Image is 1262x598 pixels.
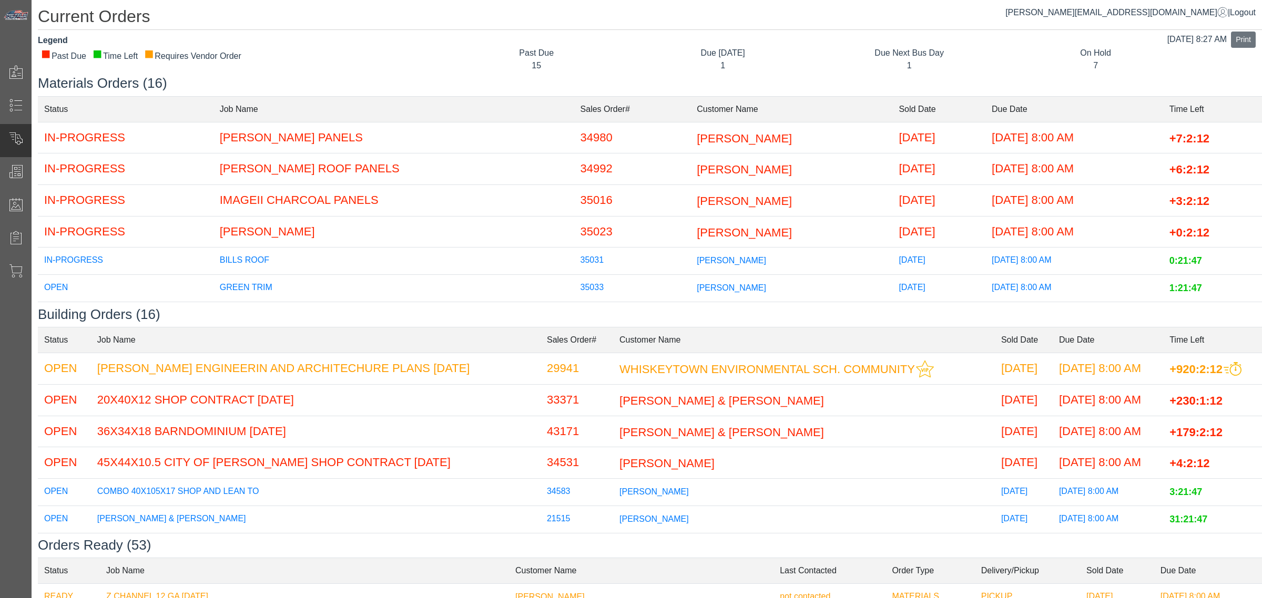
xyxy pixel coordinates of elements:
td: 35034 [574,302,691,329]
span: [PERSON_NAME] [697,283,766,292]
a: [PERSON_NAME][EMAIL_ADDRESS][DOMAIN_NAME] [1005,8,1228,17]
div: Time Left [93,50,138,63]
td: 20X40X12 SHOP CONTRACT [DATE] [91,384,541,416]
td: IN-PROGRESS [38,248,213,275]
span: [PERSON_NAME] & [PERSON_NAME] [619,394,824,407]
td: 35023 [574,216,691,248]
td: 34583 [541,479,613,506]
td: [DATE] [995,533,1053,565]
span: [PERSON_NAME] [697,225,792,239]
td: Job Name [213,96,574,122]
td: [DATE] [892,216,985,248]
div: Due Next Bus Day [824,47,994,59]
td: OPEN [38,353,91,384]
td: OPEN [38,506,91,533]
div: ■ [93,50,102,57]
td: OPEN [38,416,91,447]
td: Due Date [1053,327,1163,353]
td: [PERSON_NAME] PANELS [213,122,574,153]
td: IMAGEII CHARCOAL PANELS [213,184,574,216]
td: IN-PROGRESS [38,122,213,153]
div: | [1005,6,1256,19]
td: 34992 [574,153,691,185]
div: 15 [451,59,622,72]
td: [DATE] [995,506,1053,533]
span: WHISKEYTOWN ENVIRONMENTAL SCH. COMMUNITY [619,362,915,375]
div: ■ [144,50,154,57]
td: Time Left [1163,327,1262,353]
div: 1 [824,59,994,72]
h3: Orders Ready (53) [38,537,1262,553]
td: [PERSON_NAME] [91,533,541,565]
td: [DATE] [892,153,985,185]
h3: Materials Orders (16) [38,75,1262,91]
td: Last Contacted [774,558,886,583]
td: Delivery/Pickup [975,558,1080,583]
td: Sold Date [995,327,1053,353]
td: 34531 [541,447,613,479]
span: 1:21:47 [1169,283,1202,293]
td: Job Name [100,558,509,583]
td: Job Name [91,327,541,353]
span: [PERSON_NAME] [697,131,792,145]
td: Sold Date [892,96,985,122]
td: [DATE] 8:00 AM [1053,447,1163,479]
span: 31:21:47 [1169,514,1207,524]
td: [DATE] [892,122,985,153]
td: 29941 [541,353,613,384]
td: OPEN [38,479,91,506]
td: [DATE] 8:00 AM [1053,479,1163,506]
span: [DATE] 8:27 AM [1167,35,1227,44]
td: [DATE] 8:00 AM [1053,416,1163,447]
td: BILLS ROOF [213,248,574,275]
td: Order Type [886,558,974,583]
div: Past Due [451,47,622,59]
td: COMBO 40X105X17 SHOP AND LEAN TO [91,479,541,506]
td: [DATE] [995,416,1053,447]
td: Sales Order# [541,327,613,353]
td: 34980 [574,122,691,153]
td: GREEN TRIM [213,275,574,302]
td: 34801 [541,533,613,565]
span: +920:2:12 [1169,362,1223,375]
td: [DATE] 8:00 AM [985,302,1163,329]
td: IN-PROGRESS [38,184,213,216]
td: Sales Order# [574,96,691,122]
td: Customer Name [690,96,892,122]
td: Time Left [1163,96,1262,122]
td: [PERSON_NAME] [213,216,574,248]
td: 21515 [541,506,613,533]
td: 43171 [541,416,613,447]
td: [DATE] 8:00 AM [1053,506,1163,533]
div: Requires Vendor Order [144,50,241,63]
td: Due Date [985,96,1163,122]
td: 45X44X10.5 CITY OF [PERSON_NAME] SHOP CONTRACT [DATE] [91,447,541,479]
td: [DATE] [892,275,985,302]
td: [DATE] 8:00 AM [985,216,1163,248]
div: 7 [1010,59,1180,72]
span: [PERSON_NAME] & [PERSON_NAME] [619,425,824,438]
td: [DATE] 8:00 AM [1053,533,1163,565]
span: [PERSON_NAME] [619,457,715,470]
td: [DATE] 8:00 AM [1053,384,1163,416]
td: [DATE] 8:00 AM [985,275,1163,302]
span: [PERSON_NAME] [619,514,689,523]
td: 36X34X18 BARNDOMINIUM [DATE] [91,416,541,447]
span: 3:21:47 [1169,487,1202,497]
td: [DATE] [995,479,1053,506]
span: [PERSON_NAME] [697,163,792,176]
span: +7:2:12 [1169,131,1209,145]
div: Past Due [41,50,86,63]
td: Customer Name [509,558,774,583]
td: [DATE] [995,353,1053,384]
td: 35031 [574,248,691,275]
td: [DATE] [892,248,985,275]
h3: Building Orders (16) [38,306,1262,323]
div: ■ [41,50,50,57]
span: +6:2:12 [1169,163,1209,176]
td: OPEN [38,384,91,416]
span: 0:21:47 [1169,255,1202,266]
td: IN-PROGRESS [38,153,213,185]
strong: Legend [38,36,68,45]
td: OPEN [38,447,91,479]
